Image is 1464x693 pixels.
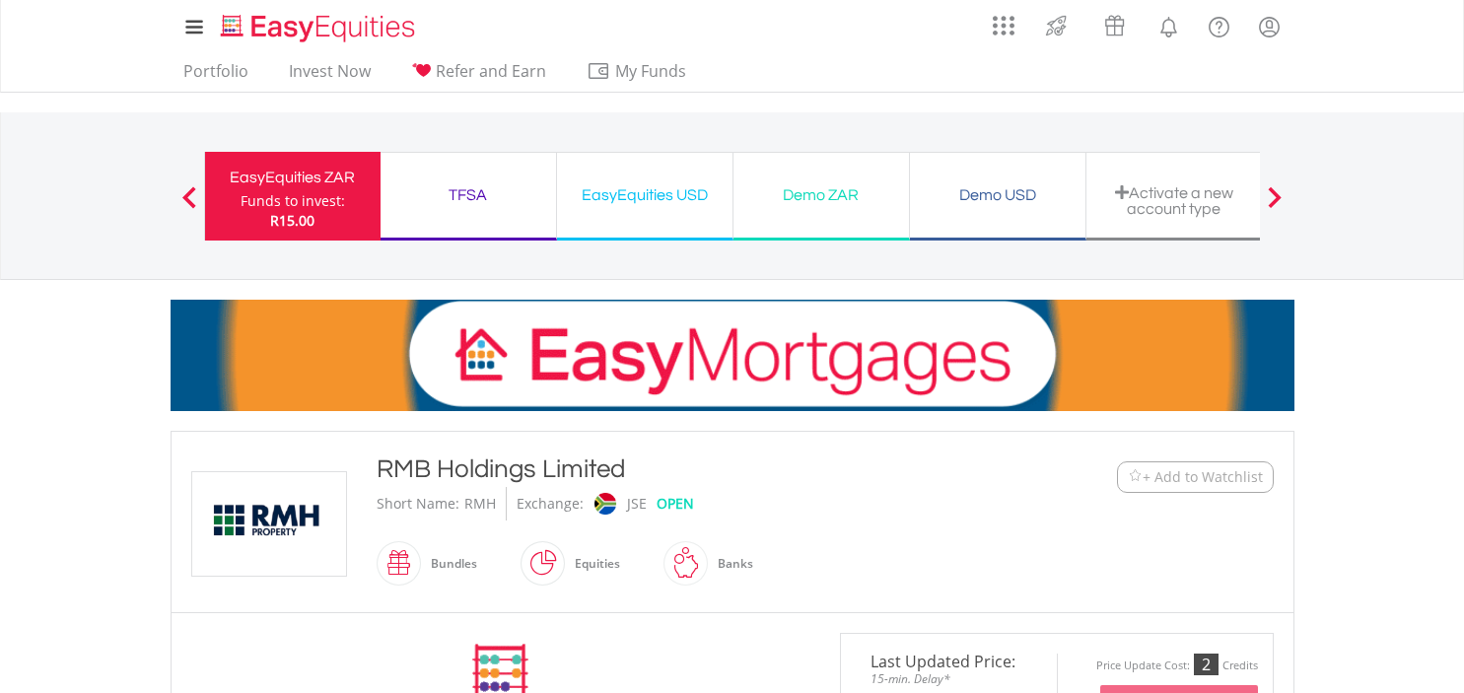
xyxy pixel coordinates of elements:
[436,60,546,82] span: Refer and Earn
[1143,467,1263,487] span: + Add to Watchlist
[1194,654,1219,675] div: 2
[1096,658,1190,673] div: Price Update Cost:
[217,164,369,191] div: EasyEquities ZAR
[569,181,721,209] div: EasyEquities USD
[1117,461,1274,493] button: Watchlist + Add to Watchlist
[1098,10,1131,41] img: vouchers-v2.svg
[1098,184,1250,217] div: Activate a new account type
[1040,10,1073,41] img: thrive-v2.svg
[856,669,1042,688] span: 15-min. Delay*
[1085,5,1144,41] a: Vouchers
[587,58,716,84] span: My Funds
[217,12,423,44] img: EasyEquities_Logo.png
[464,487,496,520] div: RMH
[270,211,314,230] span: R15.00
[171,300,1294,411] img: EasyMortage Promotion Banner
[241,191,345,211] div: Funds to invest:
[745,181,897,209] div: Demo ZAR
[392,181,544,209] div: TFSA
[1244,5,1294,48] a: My Profile
[281,61,379,92] a: Invest Now
[403,61,554,92] a: Refer and Earn
[377,451,996,487] div: RMB Holdings Limited
[517,487,584,520] div: Exchange:
[565,540,620,588] div: Equities
[195,472,343,576] img: EQU.ZA.RMH.png
[1128,469,1143,484] img: Watchlist
[980,5,1027,36] a: AppsGrid
[377,487,459,520] div: Short Name:
[856,654,1042,669] span: Last Updated Price:
[1144,5,1194,44] a: Notifications
[421,540,477,588] div: Bundles
[1222,658,1258,673] div: Credits
[657,487,694,520] div: OPEN
[627,487,647,520] div: JSE
[593,493,615,515] img: jse.png
[1194,5,1244,44] a: FAQ's and Support
[993,15,1014,36] img: grid-menu-icon.svg
[922,181,1074,209] div: Demo USD
[175,61,256,92] a: Portfolio
[708,540,753,588] div: Banks
[213,5,423,44] a: Home page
